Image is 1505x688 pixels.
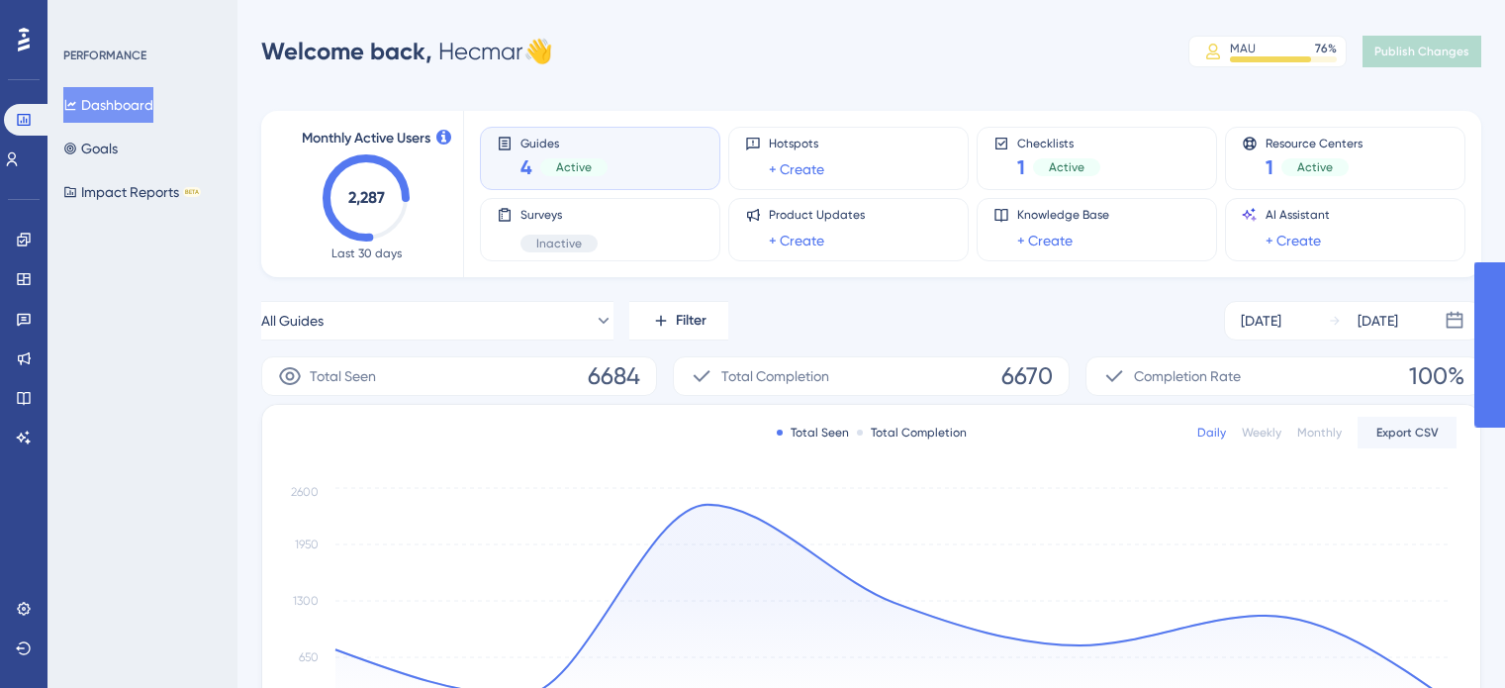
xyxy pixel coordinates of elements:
span: AI Assistant [1266,207,1330,223]
span: All Guides [261,309,324,333]
span: Product Updates [769,207,865,223]
div: MAU [1230,41,1256,56]
div: [DATE] [1358,309,1398,333]
div: Weekly [1242,425,1281,441]
text: 2,287 [348,188,385,207]
span: Filter [676,309,706,333]
tspan: 1950 [295,538,319,551]
span: Surveys [520,207,598,223]
button: Export CSV [1358,417,1457,448]
button: Publish Changes [1363,36,1481,67]
span: Welcome back, [261,37,432,65]
button: Impact ReportsBETA [63,174,201,210]
div: Total Seen [777,425,849,441]
span: Publish Changes [1374,44,1469,59]
span: Inactive [536,236,582,251]
div: PERFORMANCE [63,48,146,63]
div: [DATE] [1241,309,1281,333]
span: 1 [1017,153,1025,181]
span: Export CSV [1376,425,1439,441]
div: Monthly [1297,425,1342,441]
div: BETA [183,187,201,197]
a: + Create [1266,229,1321,252]
span: Active [556,159,592,175]
span: Hotspots [769,136,824,151]
span: Last 30 days [331,246,402,261]
span: Total Completion [721,364,829,388]
button: Goals [63,131,118,166]
span: 4 [520,153,532,181]
span: 100% [1409,360,1464,392]
button: All Guides [261,301,613,341]
span: Guides [520,136,608,149]
span: Resource Centers [1266,136,1363,149]
span: 6670 [1001,360,1053,392]
span: 6684 [588,360,640,392]
a: + Create [769,229,824,252]
span: Active [1049,159,1084,175]
a: + Create [1017,229,1073,252]
button: Dashboard [63,87,153,123]
span: Total Seen [310,364,376,388]
div: Hecmar 👋 [261,36,553,67]
span: Monthly Active Users [302,127,430,150]
span: Completion Rate [1134,364,1241,388]
iframe: UserGuiding AI Assistant Launcher [1422,610,1481,669]
a: + Create [769,157,824,181]
tspan: 1300 [293,594,319,608]
tspan: 650 [299,650,319,664]
span: Active [1297,159,1333,175]
button: Filter [629,301,728,341]
span: 1 [1266,153,1273,181]
div: Daily [1197,425,1226,441]
span: Checklists [1017,136,1100,149]
div: 76 % [1315,41,1337,56]
tspan: 2600 [291,485,319,499]
span: Knowledge Base [1017,207,1109,223]
div: Total Completion [857,425,967,441]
